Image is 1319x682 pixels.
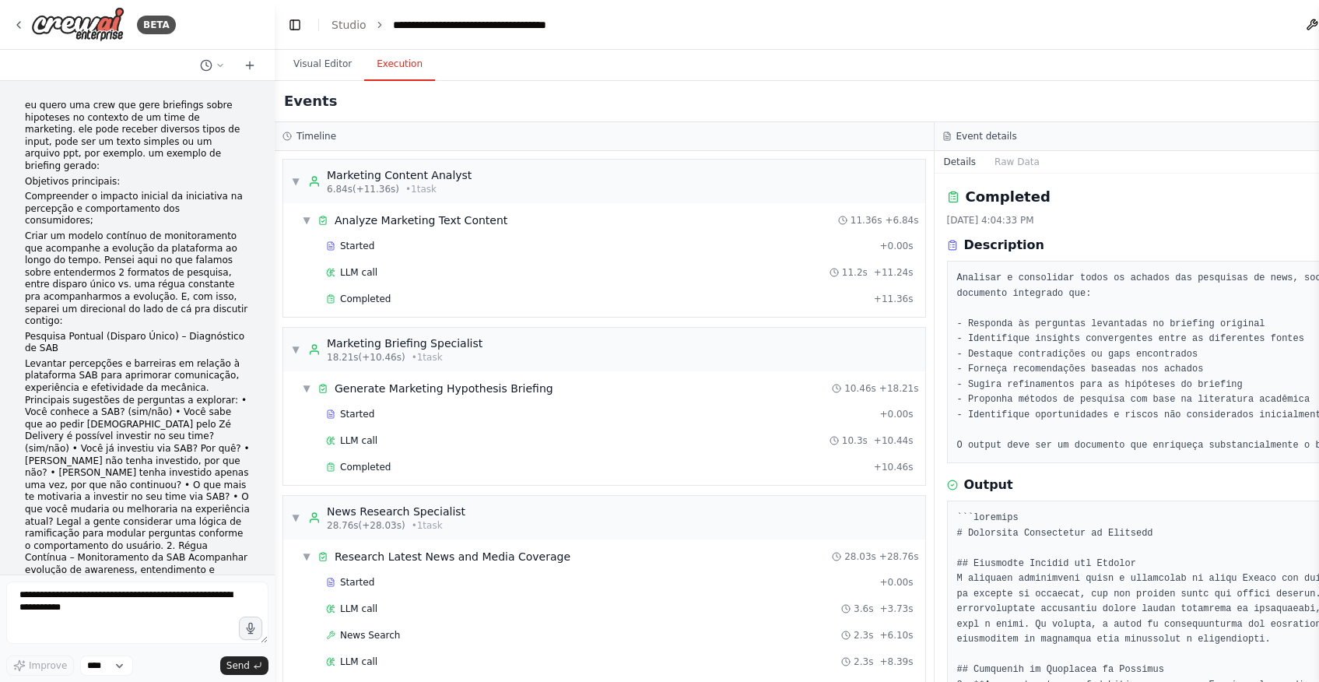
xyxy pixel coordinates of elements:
span: + 10.46s [874,461,914,473]
nav: breadcrumb [332,17,546,33]
img: Logo [31,7,125,42]
span: 18.21s (+10.46s) [327,351,405,364]
div: Research Latest News and Media Coverage [335,549,570,564]
p: Objetivos principais: [25,176,250,188]
h2: Events [284,90,337,112]
span: LLM call [340,603,377,615]
span: ▼ [291,511,300,524]
div: News Research Specialist [327,504,465,519]
span: Started [340,408,374,420]
button: Visual Editor [281,48,364,81]
span: 11.2s [842,266,868,279]
span: Improve [29,659,67,672]
span: + 11.36s [874,293,914,305]
div: Marketing Content Analyst [327,167,472,183]
span: Started [340,576,374,589]
span: Completed [340,293,391,305]
button: Switch to previous chat [194,56,231,75]
span: + 0.00s [879,576,913,589]
span: + 11.24s [874,266,914,279]
span: 2.3s [854,656,873,668]
span: ▼ [291,343,300,356]
span: LLM call [340,266,377,279]
h2: Completed [966,186,1051,208]
span: ▼ [291,175,300,188]
span: Started [340,240,374,252]
span: 2.3s [854,629,873,642]
span: ▼ [302,214,311,227]
span: News Search [340,629,400,642]
span: 28.76s (+28.03s) [327,519,405,532]
span: 11.36s [851,214,882,227]
span: 3.6s [854,603,873,615]
span: 10.46s [844,382,876,395]
div: BETA [137,16,176,34]
p: Compreender o impacto inicial da iniciativa na percepção e comportamento dos consumidores; [25,191,250,227]
span: ▼ [302,382,311,395]
div: Generate Marketing Hypothesis Briefing [335,381,553,396]
button: Execution [364,48,435,81]
button: Raw Data [985,151,1049,173]
span: 10.3s [842,434,868,447]
span: Completed [340,461,391,473]
p: Pesquisa Pontual (Disparo Único) – Diagnóstico de SAB [25,331,250,355]
h3: Output [964,476,1013,494]
p: eu quero uma crew que gere briefings sobre hipoteses no contexto de um time de marketing. ele pod... [25,100,250,173]
button: Start a new chat [237,56,262,75]
h3: Timeline [296,130,336,142]
span: • 1 task [412,519,443,532]
span: 6.84s (+11.36s) [327,183,399,195]
button: Send [220,656,268,675]
a: Studio [332,19,367,31]
div: Analyze Marketing Text Content [335,213,507,228]
span: + 18.21s [879,382,919,395]
span: + 8.39s [879,656,913,668]
h3: Event details [956,130,1017,142]
span: + 10.44s [874,434,914,447]
div: Marketing Briefing Specialist [327,336,482,351]
span: + 6.84s [885,214,918,227]
span: LLM call [340,434,377,447]
span: LLM call [340,656,377,668]
button: Details [935,151,986,173]
span: + 0.00s [879,240,913,252]
span: • 1 task [412,351,443,364]
span: + 28.76s [879,550,919,563]
span: + 6.10s [879,629,913,642]
span: + 3.73s [879,603,913,615]
p: Criar um modelo contínuo de monitoramento que acompanhe a evolução da plataforma ao longo do temp... [25,230,250,328]
span: Send [226,659,250,672]
span: ▼ [302,550,311,563]
span: 28.03s [844,550,876,563]
button: Improve [6,656,74,676]
span: + 0.00s [879,408,913,420]
button: Click to speak your automation idea [239,617,262,640]
h3: Description [964,236,1044,255]
p: Levantar percepções e barreiras em relação à plataforma SAB para aprimorar comunicação, experiênc... [25,358,250,613]
span: • 1 task [405,183,437,195]
button: Hide left sidebar [284,14,306,36]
